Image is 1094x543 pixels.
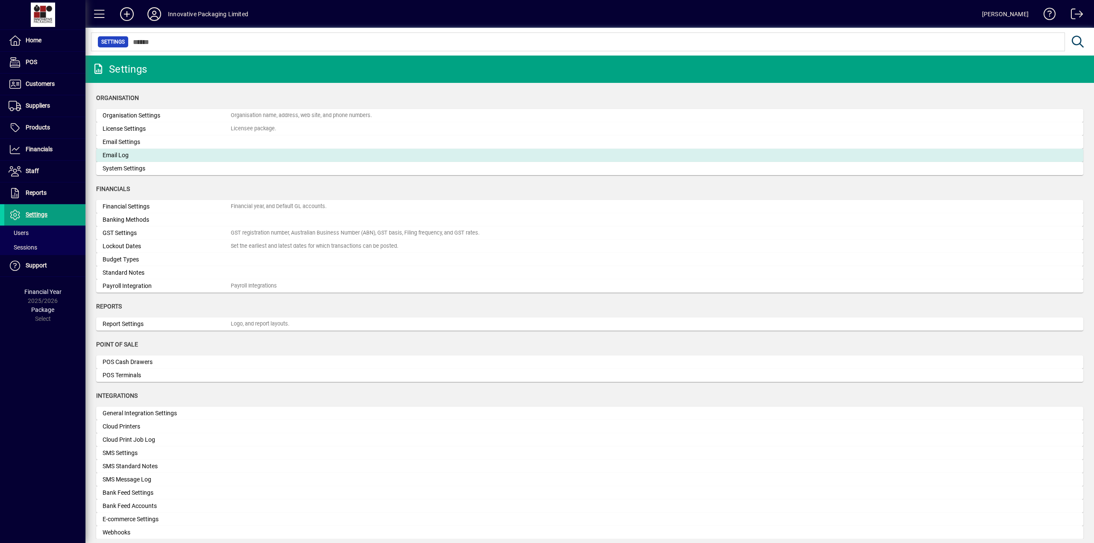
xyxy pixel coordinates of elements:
[103,528,231,537] div: Webhooks
[103,502,231,511] div: Bank Feed Accounts
[26,167,39,174] span: Staff
[96,94,139,101] span: Organisation
[103,475,231,484] div: SMS Message Log
[231,282,277,290] div: Payroll Integrations
[4,240,85,255] a: Sessions
[103,268,231,277] div: Standard Notes
[96,253,1083,266] a: Budget Types
[96,355,1083,369] a: POS Cash Drawers
[96,162,1083,175] a: System Settings
[96,446,1083,460] a: SMS Settings
[4,52,85,73] a: POS
[26,146,53,153] span: Financials
[103,371,231,380] div: POS Terminals
[96,460,1083,473] a: SMS Standard Notes
[103,242,231,251] div: Lockout Dates
[96,279,1083,293] a: Payroll IntegrationPayroll Integrations
[1037,2,1056,29] a: Knowledge Base
[26,37,41,44] span: Home
[231,203,326,211] div: Financial year, and Default GL accounts.
[103,202,231,211] div: Financial Settings
[103,515,231,524] div: E-commerce Settings
[96,303,122,310] span: Reports
[31,306,54,313] span: Package
[4,226,85,240] a: Users
[4,95,85,117] a: Suppliers
[96,109,1083,122] a: Organisation SettingsOrganisation name, address, web site, and phone numbers.
[96,341,138,348] span: Point of Sale
[96,392,138,399] span: Integrations
[231,242,398,250] div: Set the earliest and latest dates for which transactions can be posted.
[26,189,47,196] span: Reports
[4,117,85,138] a: Products
[96,486,1083,499] a: Bank Feed Settings
[4,255,85,276] a: Support
[26,262,47,269] span: Support
[96,513,1083,526] a: E-commerce Settings
[103,215,231,224] div: Banking Methods
[96,135,1083,149] a: Email Settings
[26,102,50,109] span: Suppliers
[982,7,1029,21] div: [PERSON_NAME]
[103,151,231,160] div: Email Log
[24,288,62,295] span: Financial Year
[96,122,1083,135] a: License SettingsLicensee package.
[96,369,1083,382] a: POS Terminals
[4,30,85,51] a: Home
[103,320,231,329] div: Report Settings
[26,211,47,218] span: Settings
[96,407,1083,420] a: General Integration Settings
[103,422,231,431] div: Cloud Printers
[103,409,231,418] div: General Integration Settings
[103,488,231,497] div: Bank Feed Settings
[96,149,1083,162] a: Email Log
[26,124,50,131] span: Products
[96,200,1083,213] a: Financial SettingsFinancial year, and Default GL accounts.
[96,213,1083,226] a: Banking Methods
[231,112,372,120] div: Organisation name, address, web site, and phone numbers.
[96,526,1083,539] a: Webhooks
[96,420,1083,433] a: Cloud Printers
[103,255,231,264] div: Budget Types
[1065,2,1083,29] a: Logout
[4,161,85,182] a: Staff
[9,244,37,251] span: Sessions
[103,124,231,133] div: License Settings
[101,38,125,46] span: Settings
[141,6,168,22] button: Profile
[168,7,248,21] div: Innovative Packaging Limited
[103,449,231,458] div: SMS Settings
[96,266,1083,279] a: Standard Notes
[113,6,141,22] button: Add
[96,473,1083,486] a: SMS Message Log
[103,282,231,291] div: Payroll Integration
[103,435,231,444] div: Cloud Print Job Log
[96,185,130,192] span: Financials
[103,111,231,120] div: Organisation Settings
[96,499,1083,513] a: Bank Feed Accounts
[103,358,231,367] div: POS Cash Drawers
[103,164,231,173] div: System Settings
[231,320,289,328] div: Logo, and report layouts.
[96,226,1083,240] a: GST SettingsGST registration number, Australian Business Number (ABN), GST basis, Filing frequenc...
[96,317,1083,331] a: Report SettingsLogo, and report layouts.
[103,138,231,147] div: Email Settings
[103,229,231,238] div: GST Settings
[26,80,55,87] span: Customers
[96,433,1083,446] a: Cloud Print Job Log
[26,59,37,65] span: POS
[4,139,85,160] a: Financials
[9,229,29,236] span: Users
[96,240,1083,253] a: Lockout DatesSet the earliest and latest dates for which transactions can be posted.
[92,62,147,76] div: Settings
[231,125,276,133] div: Licensee package.
[231,229,479,237] div: GST registration number, Australian Business Number (ABN), GST basis, Filing frequency, and GST r...
[103,462,231,471] div: SMS Standard Notes
[4,73,85,95] a: Customers
[4,182,85,204] a: Reports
